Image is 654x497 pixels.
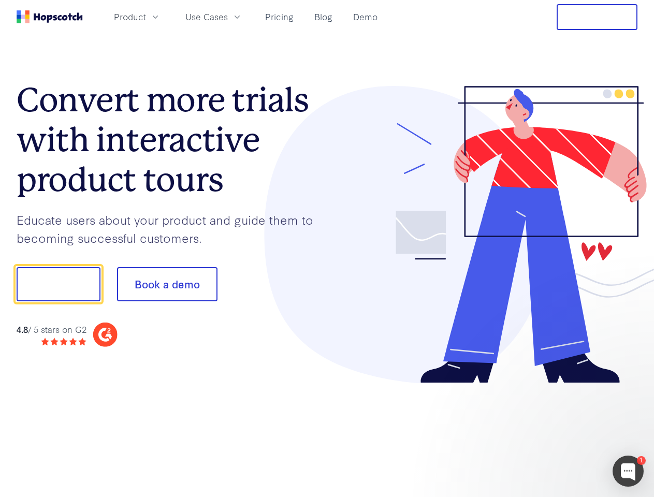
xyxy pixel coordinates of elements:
button: Show me! [17,267,100,301]
button: Product [108,8,167,25]
div: 1 [637,456,646,465]
button: Book a demo [117,267,217,301]
button: Free Trial [557,4,637,30]
button: Use Cases [179,8,249,25]
a: Home [17,10,83,23]
h1: Convert more trials with interactive product tours [17,80,327,199]
a: Demo [349,8,382,25]
span: Use Cases [185,10,228,23]
div: / 5 stars on G2 [17,323,86,336]
a: Blog [310,8,337,25]
span: Product [114,10,146,23]
a: Pricing [261,8,298,25]
p: Educate users about your product and guide them to becoming successful customers. [17,211,327,246]
strong: 4.8 [17,323,28,335]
